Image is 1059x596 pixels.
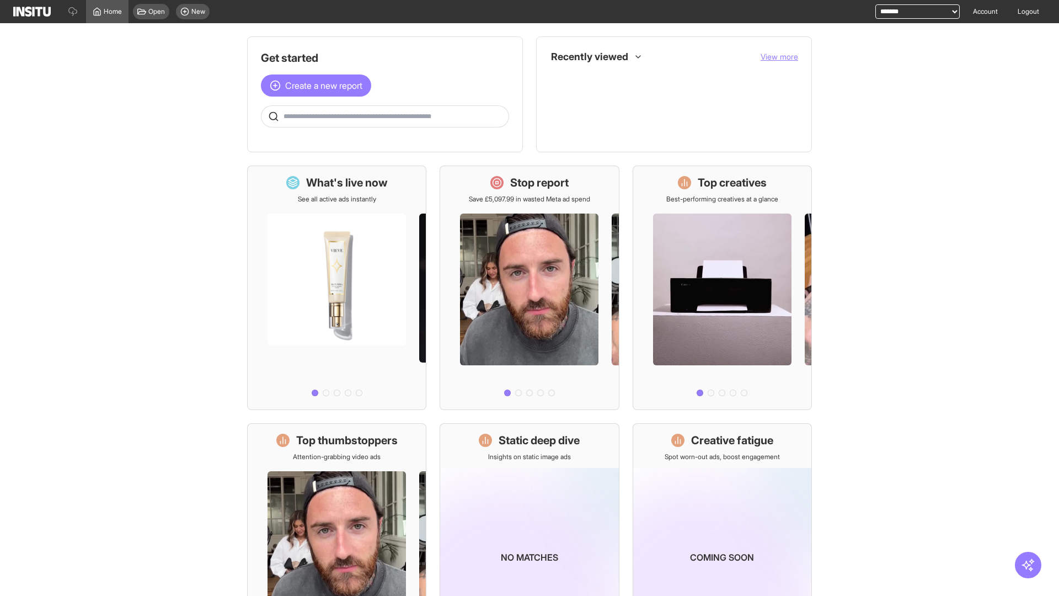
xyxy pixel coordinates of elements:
[633,166,812,410] a: Top creativesBest-performing creatives at a glance
[698,175,767,190] h1: Top creatives
[191,7,205,16] span: New
[510,175,569,190] h1: Stop report
[285,79,362,92] span: Create a new report
[13,7,51,17] img: Logo
[501,551,558,564] p: No matches
[440,166,619,410] a: Stop reportSave £5,097.99 in wasted Meta ad spend
[761,52,798,61] span: View more
[261,50,509,66] h1: Get started
[261,74,371,97] button: Create a new report
[469,195,590,204] p: Save £5,097.99 in wasted Meta ad spend
[148,7,165,16] span: Open
[298,195,376,204] p: See all active ads instantly
[247,166,426,410] a: What's live nowSee all active ads instantly
[761,51,798,62] button: View more
[293,453,381,461] p: Attention-grabbing video ads
[104,7,122,16] span: Home
[666,195,778,204] p: Best-performing creatives at a glance
[296,433,398,448] h1: Top thumbstoppers
[488,453,571,461] p: Insights on static image ads
[306,175,388,190] h1: What's live now
[499,433,580,448] h1: Static deep dive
